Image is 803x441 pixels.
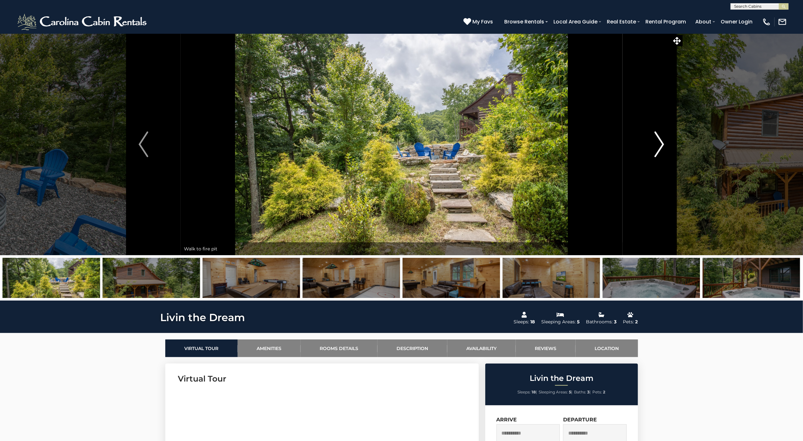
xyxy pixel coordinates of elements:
[378,339,447,357] a: Description
[463,18,495,26] a: My Favs
[603,390,606,394] strong: 2
[539,388,573,396] li: |
[472,18,493,26] span: My Favs
[703,258,800,298] img: 163268741
[604,16,639,27] a: Real Estate
[487,374,636,382] h2: Livin the Dream
[516,339,576,357] a: Reviews
[563,417,597,423] label: Departure
[301,339,378,357] a: Rooms Details
[539,390,568,394] span: Sleeping Areas:
[574,388,591,396] li: |
[603,258,700,298] img: 163268740
[303,258,400,298] img: 163268737
[3,258,100,298] img: 163268734
[518,390,531,394] span: Sleeps:
[655,131,664,157] img: arrow
[181,242,623,255] div: Walk to fire pit
[518,388,537,396] li: |
[778,17,787,26] img: mail-regular-white.png
[576,339,638,357] a: Location
[762,17,771,26] img: phone-regular-white.png
[574,390,587,394] span: Baths:
[569,390,571,394] strong: 5
[203,258,300,298] img: 163268736
[588,390,590,394] strong: 3
[593,390,602,394] span: Pets:
[447,339,516,357] a: Availability
[238,339,301,357] a: Amenities
[497,417,517,423] label: Arrive
[622,33,697,255] button: Next
[717,16,756,27] a: Owner Login
[642,16,689,27] a: Rental Program
[178,373,466,384] h3: Virtual Tour
[692,16,715,27] a: About
[165,339,238,357] a: Virtual Tour
[139,131,148,157] img: arrow
[501,16,547,27] a: Browse Rentals
[403,258,500,298] img: 163268738
[103,258,200,298] img: 163268735
[532,390,536,394] strong: 18
[503,258,600,298] img: 163268739
[106,33,180,255] button: Previous
[16,12,150,32] img: White-1-2.png
[550,16,601,27] a: Local Area Guide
